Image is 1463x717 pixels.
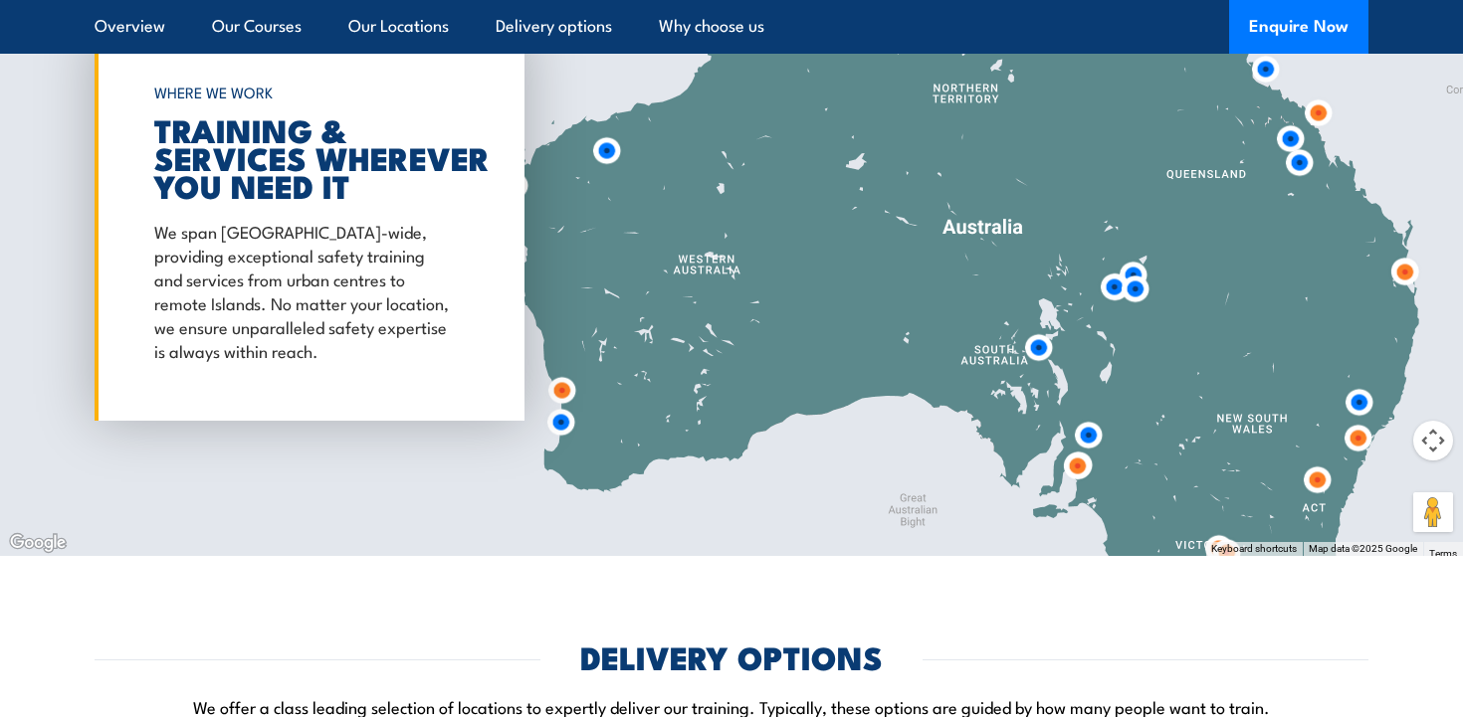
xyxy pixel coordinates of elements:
[1211,542,1297,556] button: Keyboard shortcuts
[1413,492,1453,532] button: Drag Pegman onto the map to open Street View
[1413,421,1453,460] button: Map camera controls
[5,530,71,556] img: Google
[580,642,883,670] h2: DELIVERY OPTIONS
[5,530,71,556] a: Open this area in Google Maps (opens a new window)
[154,75,455,110] h6: WHERE WE WORK
[154,219,455,362] p: We span [GEOGRAPHIC_DATA]-wide, providing exceptional safety training and services from urban cen...
[1309,543,1417,554] span: Map data ©2025 Google
[154,115,455,199] h2: TRAINING & SERVICES WHEREVER YOU NEED IT
[1429,548,1457,559] a: Terms (opens in new tab)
